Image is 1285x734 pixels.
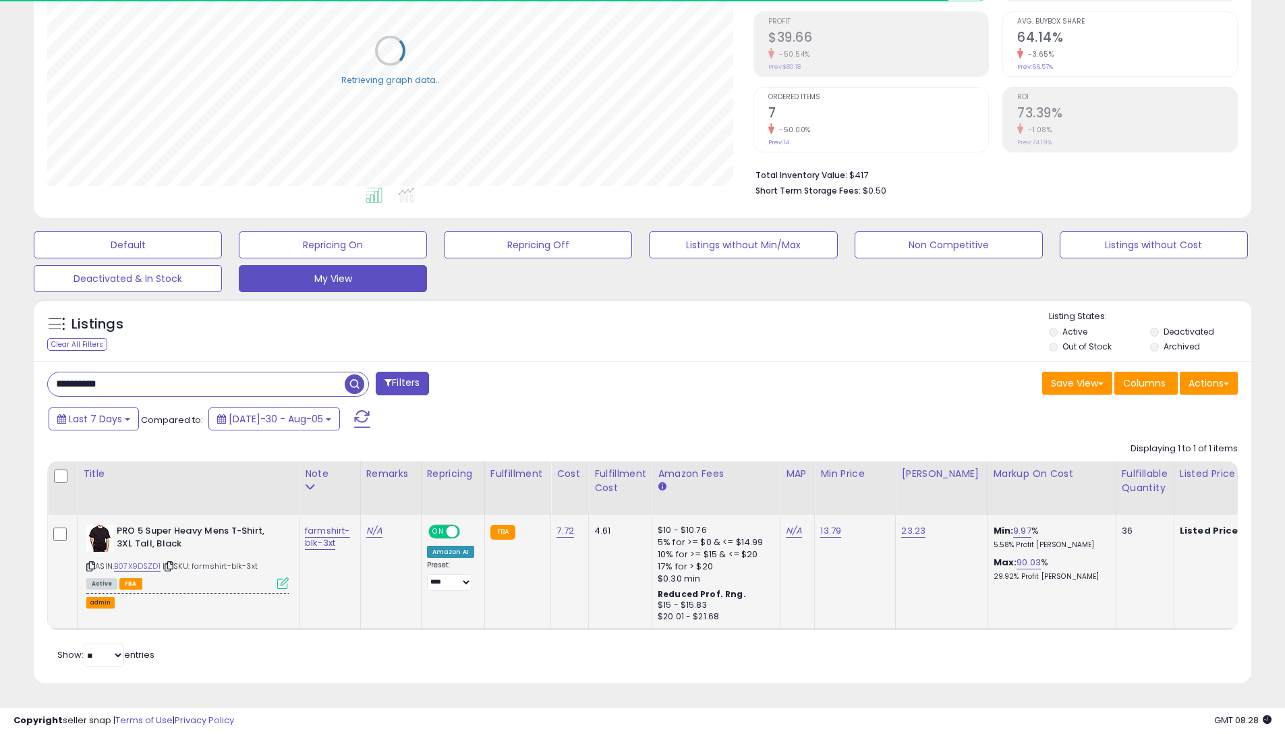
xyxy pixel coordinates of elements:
[1017,556,1041,569] a: 90.03
[863,184,886,197] span: $0.50
[556,524,574,538] a: 7.72
[658,536,770,548] div: 5% for >= $0 & <= $14.99
[658,611,770,623] div: $20.01 - $21.68
[114,561,161,572] a: B07X9DSZD1
[768,18,988,26] span: Profit
[774,125,811,135] small: -50.00%
[141,414,203,426] span: Compared to:
[72,315,123,334] h5: Listings
[994,524,1014,537] b: Min:
[768,138,789,146] small: Prev: 14
[119,578,142,590] span: FBA
[47,338,107,351] div: Clear All Filters
[658,588,746,600] b: Reduced Prof. Rng.
[1062,341,1112,352] label: Out of Stock
[1164,341,1200,352] label: Archived
[69,412,122,426] span: Last 7 Days
[305,524,350,550] a: farmshirt-blk-3xt
[1214,714,1272,727] span: 2025-08-13 08:28 GMT
[855,231,1043,258] button: Non Competitive
[786,524,802,538] a: N/A
[994,572,1106,582] p: 29.92% Profit [PERSON_NAME]
[901,467,981,481] div: [PERSON_NAME]
[820,467,890,481] div: Min Price
[239,265,427,292] button: My View
[658,525,770,536] div: $10 - $10.76
[1131,443,1238,455] div: Displaying 1 to 1 of 1 items
[86,525,113,552] img: 41WfOciyZ5L._SL40_.jpg
[86,597,115,609] button: admin
[994,556,1017,569] b: Max:
[1017,105,1237,123] h2: 73.39%
[444,231,632,258] button: Repricing Off
[1180,372,1238,395] button: Actions
[768,105,988,123] h2: 7
[490,525,515,540] small: FBA
[366,467,416,481] div: Remarks
[1023,125,1052,135] small: -1.08%
[594,525,641,537] div: 4.61
[427,546,474,558] div: Amazon AI
[117,525,281,553] b: PRO 5 Super Heavy Mens T-Shirt, 3XL Tall, Black
[13,714,234,727] div: seller snap | |
[34,265,222,292] button: Deactivated & In Stock
[175,714,234,727] a: Privacy Policy
[1122,467,1168,495] div: Fulfillable Quantity
[305,467,355,481] div: Note
[1017,18,1237,26] span: Avg. Buybox Share
[366,524,382,538] a: N/A
[376,372,428,395] button: Filters
[658,467,774,481] div: Amazon Fees
[658,561,770,573] div: 17% for > $20
[163,561,258,571] span: | SKU: farmshirt-blk-3xt
[768,63,801,71] small: Prev: $80.18
[1017,63,1053,71] small: Prev: 66.57%
[994,557,1106,582] div: %
[556,467,583,481] div: Cost
[594,467,646,495] div: Fulfillment Cost
[1164,326,1214,337] label: Deactivated
[13,714,63,727] strong: Copyright
[1123,376,1166,390] span: Columns
[755,185,861,196] b: Short Term Storage Fees:
[820,524,841,538] a: 13.79
[229,412,323,426] span: [DATE]-30 - Aug-05
[988,461,1116,515] th: The percentage added to the cost of goods (COGS) that forms the calculator for Min & Max prices.
[341,74,440,86] div: Retrieving graph data..
[208,407,340,430] button: [DATE]-30 - Aug-05
[1042,372,1112,395] button: Save View
[490,467,545,481] div: Fulfillment
[427,467,479,481] div: Repricing
[34,231,222,258] button: Default
[774,49,810,59] small: -50.54%
[457,526,479,538] span: OFF
[1180,524,1241,537] b: Listed Price:
[658,481,666,493] small: Amazon Fees.
[755,166,1228,182] li: $417
[427,561,474,591] div: Preset:
[768,30,988,48] h2: $39.66
[994,540,1106,550] p: 5.58% Profit [PERSON_NAME]
[49,407,139,430] button: Last 7 Days
[901,524,925,538] a: 23.23
[658,600,770,611] div: $15 - $15.83
[658,548,770,561] div: 10% for >= $15 & <= $20
[1013,524,1031,538] a: 9.97
[649,231,837,258] button: Listings without Min/Max
[1023,49,1054,59] small: -3.65%
[994,525,1106,550] div: %
[768,94,988,101] span: Ordered Items
[658,573,770,585] div: $0.30 min
[239,231,427,258] button: Repricing On
[1049,310,1251,323] p: Listing States:
[86,578,117,590] span: All listings currently available for purchase on Amazon
[1017,94,1237,101] span: ROI
[86,525,289,588] div: ASIN:
[430,526,447,538] span: ON
[57,648,154,661] span: Show: entries
[1062,326,1087,337] label: Active
[360,461,421,515] th: CSV column name: cust_attr_1_Remarks
[755,169,847,181] b: Total Inventory Value:
[1122,525,1164,537] div: 36
[1114,372,1178,395] button: Columns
